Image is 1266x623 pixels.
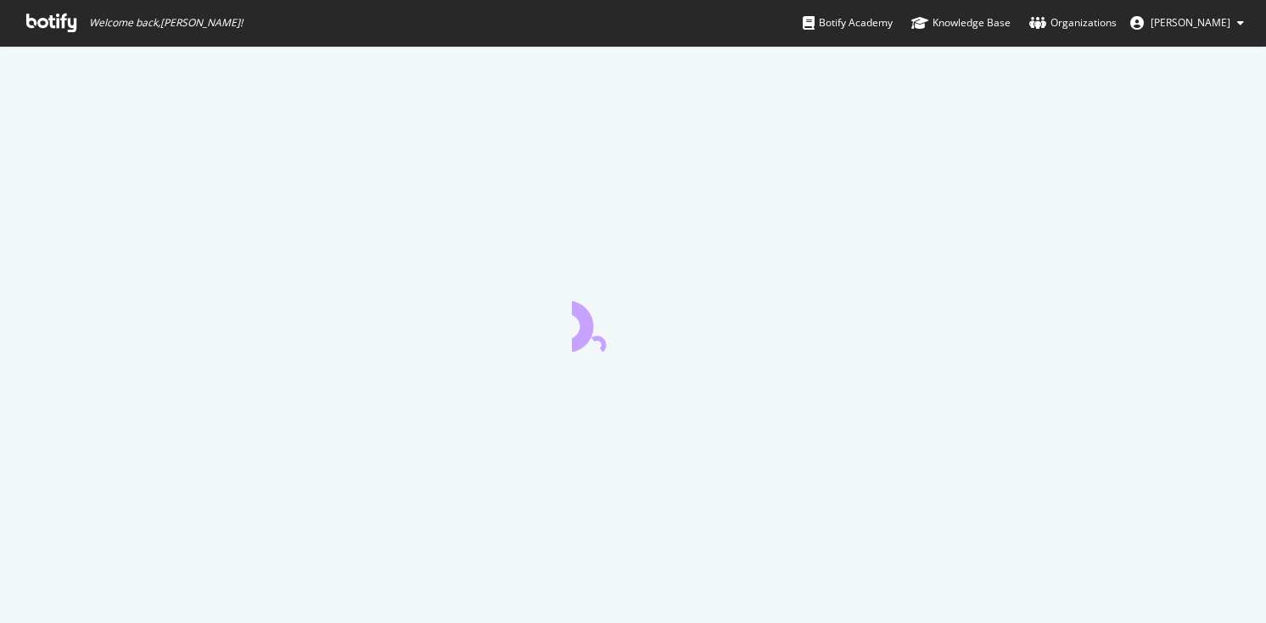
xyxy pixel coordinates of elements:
div: Organizations [1029,14,1117,31]
button: [PERSON_NAME] [1117,9,1258,36]
span: Welcome back, [PERSON_NAME] ! [89,16,243,30]
div: Botify Academy [803,14,893,31]
div: Knowledge Base [911,14,1011,31]
span: Hana Maeda [1151,15,1230,30]
div: animation [572,291,694,352]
